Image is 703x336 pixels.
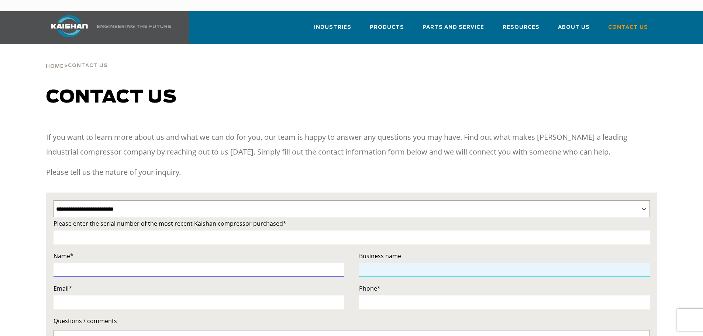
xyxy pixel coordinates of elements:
[54,251,344,261] label: Name*
[503,23,540,32] span: Resources
[423,23,484,32] span: Parts and Service
[359,283,650,294] label: Phone*
[46,89,177,106] span: Contact us
[608,18,648,43] a: Contact Us
[54,283,344,294] label: Email*
[558,18,590,43] a: About Us
[314,23,351,32] span: Industries
[42,11,172,44] a: Kaishan USA
[558,23,590,32] span: About Us
[359,251,650,261] label: Business name
[503,18,540,43] a: Resources
[54,218,650,229] label: Please enter the serial number of the most recent Kaishan compressor purchased*
[46,64,64,69] span: Home
[46,44,108,72] div: >
[423,18,484,43] a: Parts and Service
[314,18,351,43] a: Industries
[68,63,108,68] span: Contact Us
[42,15,97,37] img: kaishan logo
[46,165,657,180] p: Please tell us the nature of your inquiry.
[370,23,404,32] span: Products
[370,18,404,43] a: Products
[46,63,64,69] a: Home
[46,130,657,159] p: If you want to learn more about us and what we can do for you, our team is happy to answer any qu...
[608,23,648,32] span: Contact Us
[97,25,171,28] img: Engineering the future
